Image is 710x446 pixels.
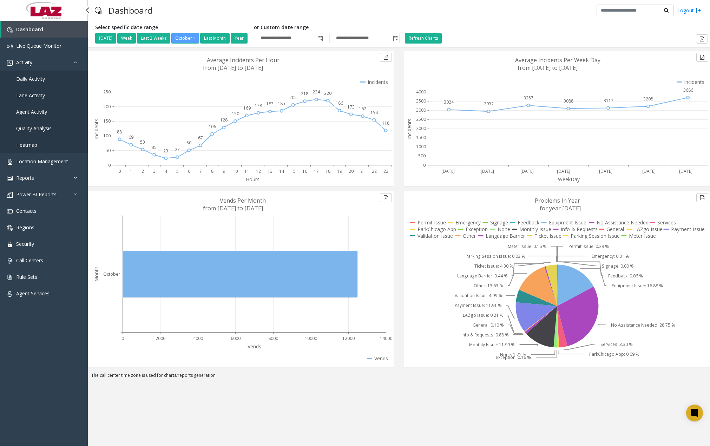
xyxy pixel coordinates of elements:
text: 218 [301,91,308,97]
text: 67 [198,135,203,141]
text: 10000 [305,335,317,341]
text: 185 [278,100,285,106]
text: 3024 [444,99,454,105]
span: Rule Sets [16,274,37,280]
text: 69 [129,134,133,140]
img: 'icon' [7,291,13,297]
text: 500 [418,153,426,159]
text: 10 [233,168,238,174]
text: [DATE] [679,168,692,174]
text: Monthly Issue: 11.99 % [469,342,515,348]
text: 150 [232,111,239,117]
text: 178 [255,103,262,109]
text: 106 [209,124,216,130]
text: for year [DATE] [540,204,581,212]
text: Other: 13.63 % [474,283,503,289]
a: Dashboard [1,21,88,38]
text: [DATE] [599,168,612,174]
span: Agent Activity [16,109,47,115]
text: 0 [108,162,111,168]
span: Quality Analysis [16,125,52,132]
span: Security [16,241,34,247]
text: 16 [302,168,307,174]
text: Incidents [93,119,100,139]
text: 23 [383,168,388,174]
text: from [DATE] to [DATE] [518,64,578,72]
text: 12 [256,168,261,174]
text: from [DATE] to [DATE] [203,64,263,72]
text: Incidents [406,119,413,139]
text: 4000 [416,89,426,95]
text: 3208 [643,96,653,102]
text: from [DATE] to [DATE] [203,204,263,212]
text: General: 0.10 % [473,322,504,328]
text: 7 [199,168,202,174]
span: Agent Services [16,290,50,297]
text: 2000 [156,335,165,341]
text: Vends [248,343,261,350]
text: 27 [175,146,180,152]
span: Lane Activity [16,92,45,99]
text: 11 [244,168,249,174]
text: 6 [188,168,190,174]
button: Export to pdf [380,193,392,202]
text: Feedback: 0.06 % [608,273,643,279]
text: 250 [103,89,111,95]
button: Week [117,33,136,44]
span: Activity [16,59,32,66]
button: Year [231,33,248,44]
img: 'icon' [7,159,13,165]
text: 6000 [231,335,241,341]
text: Hours [246,176,259,183]
text: Vends Per Month [220,197,266,204]
text: 14000 [380,335,392,341]
text: 2932 [484,101,494,107]
text: 88 [117,129,122,135]
text: 22 [372,168,377,174]
text: 128 [220,117,228,123]
text: 8000 [268,335,278,341]
text: [DATE] [520,168,534,174]
text: [DATE] [481,168,494,174]
text: 3117 [604,98,613,104]
text: Meter Issue: 0.16 % [508,243,547,249]
span: Live Queue Monitor [16,42,61,49]
text: 169 [243,105,251,111]
text: WeekDay [558,176,580,183]
span: Contacts [16,208,37,214]
text: 9 [223,168,225,174]
text: 8 [211,168,213,174]
text: Validation Issue: 4.99 % [455,293,502,299]
span: Toggle popup [392,33,399,43]
h5: Select specific date range [95,25,249,31]
button: Refresh Charts [405,33,442,44]
span: Heatmap [16,142,37,148]
span: Regions [16,224,34,231]
img: 'icon' [7,176,13,181]
text: 224 [313,89,320,95]
span: Power BI Reports [16,191,57,198]
text: [DATE] [642,168,656,174]
text: Ticket Issue: 4.30 % [474,263,513,269]
text: [DATE] [441,168,455,174]
span: Toggle popup [316,33,324,43]
text: 2000 [416,125,426,131]
text: 3000 [416,107,426,113]
text: Average Incidents Per Week Day [515,56,600,64]
img: 'icon' [7,258,13,264]
text: 14 [279,168,284,174]
text: 167 [359,106,366,112]
span: Daily Activity [16,76,45,82]
text: 0 [121,335,124,341]
text: 23 [163,148,168,154]
img: 'icon' [7,192,13,198]
text: Services: 3.30 % [600,341,633,347]
div: The call center time zone is used for charts/reports generation [88,372,710,382]
img: 'icon' [7,27,13,33]
text: 4 [165,168,167,174]
a: Logout [677,7,701,14]
text: ParkChicago App: 0.69 % [589,351,639,357]
text: LAZgo Issue: 0.21 % [463,312,504,318]
text: Parking Session Issue: 0.03 % [466,253,525,259]
button: [DATE] [95,33,116,44]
